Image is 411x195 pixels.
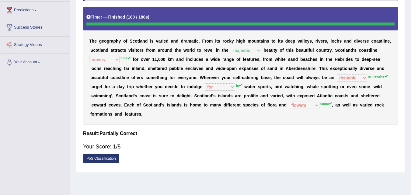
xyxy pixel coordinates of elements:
b: s [132,48,134,53]
b: F [202,39,205,44]
b: l [382,39,384,44]
b: s [354,48,357,53]
b: a [346,48,348,53]
b: o [135,39,138,44]
b: u [193,57,196,62]
b: t [282,57,283,62]
b: t [326,57,327,62]
b: t [193,39,195,44]
b: r [328,48,329,53]
b: n [167,48,170,53]
b: s [151,39,154,44]
b: a [300,39,302,44]
b: d [170,48,172,53]
b: ) [148,15,149,19]
b: e [313,57,315,62]
b: s [379,39,381,44]
b: l [302,39,304,44]
b: r [222,39,224,44]
b: p [113,39,116,44]
b: y [307,39,309,44]
b: n [257,39,259,44]
a: PoS Classification [83,154,119,163]
b: a [117,48,120,53]
b: a [140,39,142,44]
b: a [176,57,179,62]
b: e [288,39,290,44]
a: Predictions [0,2,70,17]
b: a [191,39,194,44]
b: e [232,57,234,62]
b: i [357,39,358,44]
b: k [229,39,232,44]
b: s [364,39,367,44]
b: a [364,48,366,53]
b: o [319,48,321,53]
b: t [343,48,344,53]
b: c [196,39,199,44]
b: r [189,48,191,53]
b: c [338,48,340,53]
b: y [119,39,121,44]
b: a [344,39,347,44]
b: i [150,39,151,44]
b: r [140,48,141,53]
b: o [280,48,282,53]
b: g [99,39,102,44]
b: o [141,57,144,62]
b: g [107,39,110,44]
b: o [361,48,364,53]
b: i [290,48,291,53]
b: o [123,39,126,44]
b: i [239,39,240,44]
b: u [254,39,257,44]
b: u [303,48,306,53]
b: n [348,48,350,53]
b: e [321,39,323,44]
b: h [92,39,95,44]
b: o [236,57,239,62]
b: n [217,48,220,53]
b: m [152,48,155,53]
b: f [239,57,240,62]
b: s [291,48,294,53]
b: a [246,57,249,62]
b: l [139,39,140,44]
b: v [128,48,131,53]
b: t [249,57,250,62]
b: t [113,48,115,53]
b: c [359,48,361,53]
b: y [275,48,277,53]
b: e [367,39,369,44]
b: r [109,39,111,44]
b: f [282,48,284,53]
b: a [269,48,271,53]
b: e [102,39,104,44]
b: v [318,39,321,44]
b: e [283,57,286,62]
b: e [205,48,208,53]
b: d [285,39,288,44]
b: o [224,39,227,44]
b: s [141,48,144,53]
b: i [371,48,372,53]
b: ' [353,48,354,53]
b: 0 [158,57,161,62]
b: r [264,57,266,62]
b: l [99,48,101,53]
b: a [111,48,113,53]
b: i [215,39,216,44]
b: d [354,39,357,44]
b: d [176,39,179,44]
b: b [300,57,303,62]
b: o [162,48,165,53]
b: 0 [161,57,163,62]
b: c [133,39,135,44]
b: i [131,48,132,53]
b: e [303,57,305,62]
b: l [192,57,193,62]
b: r [148,57,150,62]
b: t [98,48,100,53]
b: n [321,57,324,62]
b: t [216,39,218,44]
